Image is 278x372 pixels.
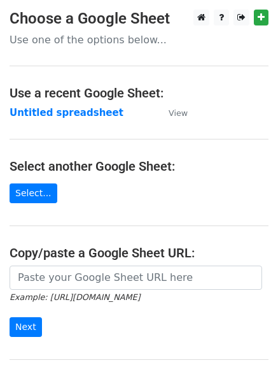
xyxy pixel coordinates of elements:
[10,85,268,101] h4: Use a recent Google Sheet:
[10,10,268,28] h3: Choose a Google Sheet
[10,183,57,203] a: Select...
[10,266,262,290] input: Paste your Google Sheet URL here
[10,292,140,302] small: Example: [URL][DOMAIN_NAME]
[10,159,268,174] h4: Select another Google Sheet:
[156,107,188,118] a: View
[10,107,123,118] a: Untitled spreadsheet
[10,245,268,261] h4: Copy/paste a Google Sheet URL:
[10,317,42,337] input: Next
[169,108,188,118] small: View
[10,33,268,46] p: Use one of the options below...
